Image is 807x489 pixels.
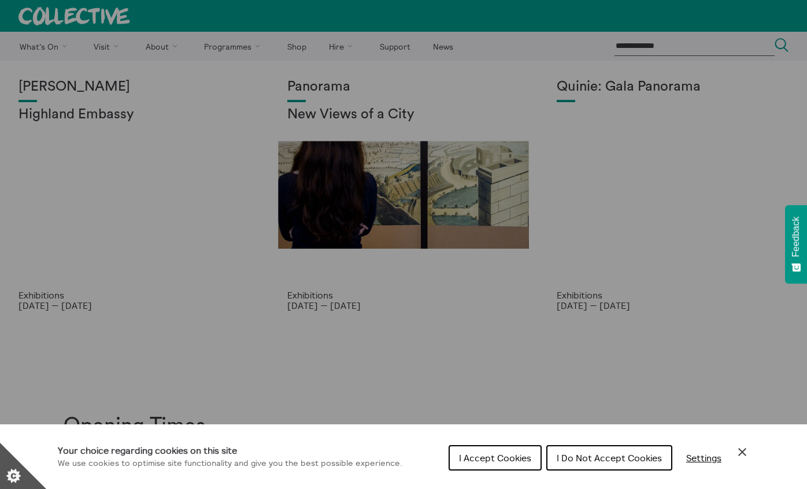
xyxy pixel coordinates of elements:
[785,205,807,283] button: Feedback - Show survey
[791,216,801,257] span: Feedback
[449,445,542,471] button: I Accept Cookies
[686,452,721,464] span: Settings
[58,457,402,470] p: We use cookies to optimise site functionality and give you the best possible experience.
[546,445,672,471] button: I Do Not Accept Cookies
[459,452,531,464] span: I Accept Cookies
[557,452,662,464] span: I Do Not Accept Cookies
[677,446,731,469] button: Settings
[735,445,749,459] button: Close Cookie Control
[58,443,402,457] h1: Your choice regarding cookies on this site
